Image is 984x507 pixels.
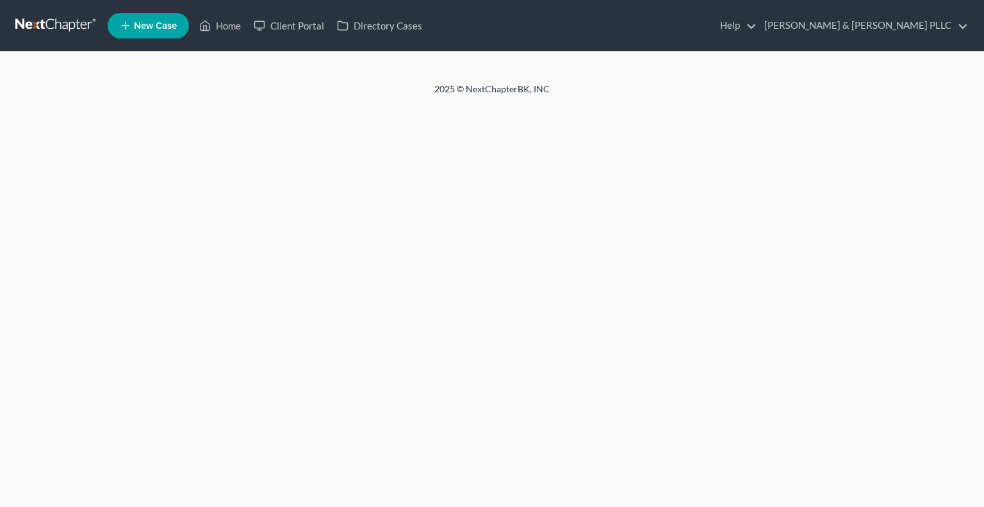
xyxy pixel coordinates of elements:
a: [PERSON_NAME] & [PERSON_NAME] PLLC [758,14,968,37]
a: Client Portal [247,14,331,37]
div: 2025 © NextChapterBK, INC [127,83,857,106]
a: Help [714,14,757,37]
a: Home [193,14,247,37]
new-legal-case-button: New Case [108,13,189,38]
a: Directory Cases [331,14,429,37]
